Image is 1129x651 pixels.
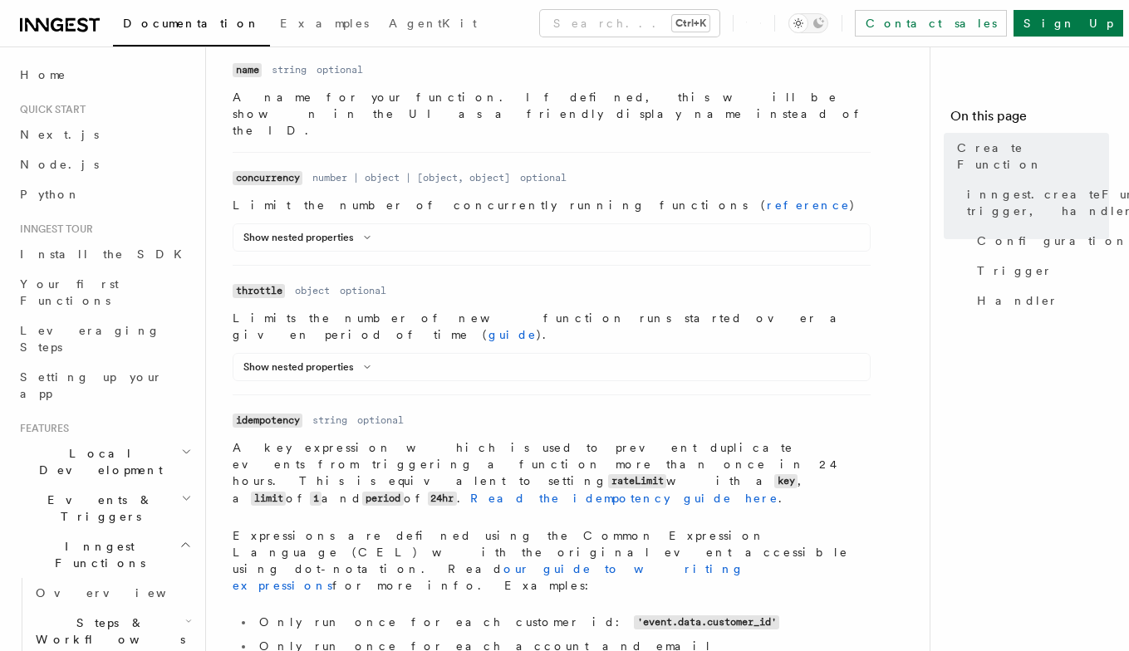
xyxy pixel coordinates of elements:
span: Node.js [20,158,99,171]
span: Overview [36,586,207,600]
a: Install the SDK [13,239,195,269]
a: Setting up your app [13,362,195,409]
span: Inngest Functions [13,538,179,571]
span: Local Development [13,445,181,478]
a: Create Function [950,133,1109,179]
a: Next.js [13,120,195,149]
span: Trigger [977,262,1053,279]
code: idempotency [233,414,302,428]
a: Trigger [970,256,1109,286]
a: AgentKit [379,5,487,45]
span: Inngest tour [13,223,93,236]
a: Examples [270,5,379,45]
dd: number | object | [object, object] [312,171,510,184]
dd: optional [520,171,567,184]
code: concurrency [233,171,302,185]
code: period [362,492,403,506]
span: Features [13,422,69,435]
a: Leveraging Steps [13,316,195,362]
button: Inngest Functions [13,531,195,578]
span: Documentation [123,17,260,30]
code: limit [251,492,286,506]
a: reference [767,198,850,212]
button: Show nested properties [243,231,377,244]
code: name [233,63,262,77]
a: Sign Up [1014,10,1123,37]
a: Home [13,60,195,90]
a: Your first Functions [13,269,195,316]
a: Handler [970,286,1109,316]
p: Expressions are defined using the Common Expression Language (CEL) with the original event access... [233,527,871,594]
code: 24hr [428,492,457,506]
span: Next.js [20,128,99,141]
a: Documentation [113,5,270,46]
code: key [774,474,798,488]
button: Toggle dark mode [788,13,828,33]
span: Handler [977,292,1058,309]
dd: optional [357,414,404,427]
kbd: Ctrl+K [672,15,709,32]
li: Only run once for each customer id: [254,614,871,631]
code: 1 [310,492,322,506]
code: throttle [233,284,285,298]
a: Python [13,179,195,209]
a: inngest.createFunction(configuration, trigger, handler): InngestFunction [960,179,1109,226]
dd: string [312,414,347,427]
button: Local Development [13,438,195,485]
span: Configuration [977,232,1128,249]
button: Show nested properties [243,360,377,374]
a: Read the idempotency guide here [470,492,778,505]
p: Limits the number of new function runs started over a given period of time ( ). [233,310,871,343]
a: Configuration [970,226,1109,256]
span: Steps & Workflows [29,614,185,648]
a: Node.js [13,149,195,179]
a: Contact sales [855,10,1007,37]
a: Overview [29,578,195,608]
button: Search...Ctrl+K [540,10,719,37]
h4: On this page [950,106,1109,133]
button: Events & Triggers [13,485,195,531]
code: rateLimit [608,474,666,488]
span: Quick start [13,103,86,116]
span: Install the SDK [20,247,192,261]
span: Python [20,188,81,201]
span: Events & Triggers [13,492,181,525]
code: 'event.data.customer_id' [634,615,779,629]
span: Leveraging Steps [20,324,160,354]
p: Limit the number of concurrently running functions ( ) [233,197,871,213]
span: Home [20,66,66,83]
a: our guide to writing expressions [233,562,744,592]
span: Your first Functions [20,277,119,307]
dd: optional [340,284,386,297]
p: A name for your function. If defined, this will be shown in the UI as a friendly display name ins... [233,89,871,139]
dd: object [295,284,330,297]
span: Setting up your app [20,370,163,400]
span: AgentKit [389,17,477,30]
span: Create Function [957,139,1109,173]
dd: string [272,63,307,76]
dd: optional [317,63,363,76]
a: guide [488,328,537,341]
span: Examples [280,17,369,30]
p: A key expression which is used to prevent duplicate events from triggering a function more than o... [233,439,871,507]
